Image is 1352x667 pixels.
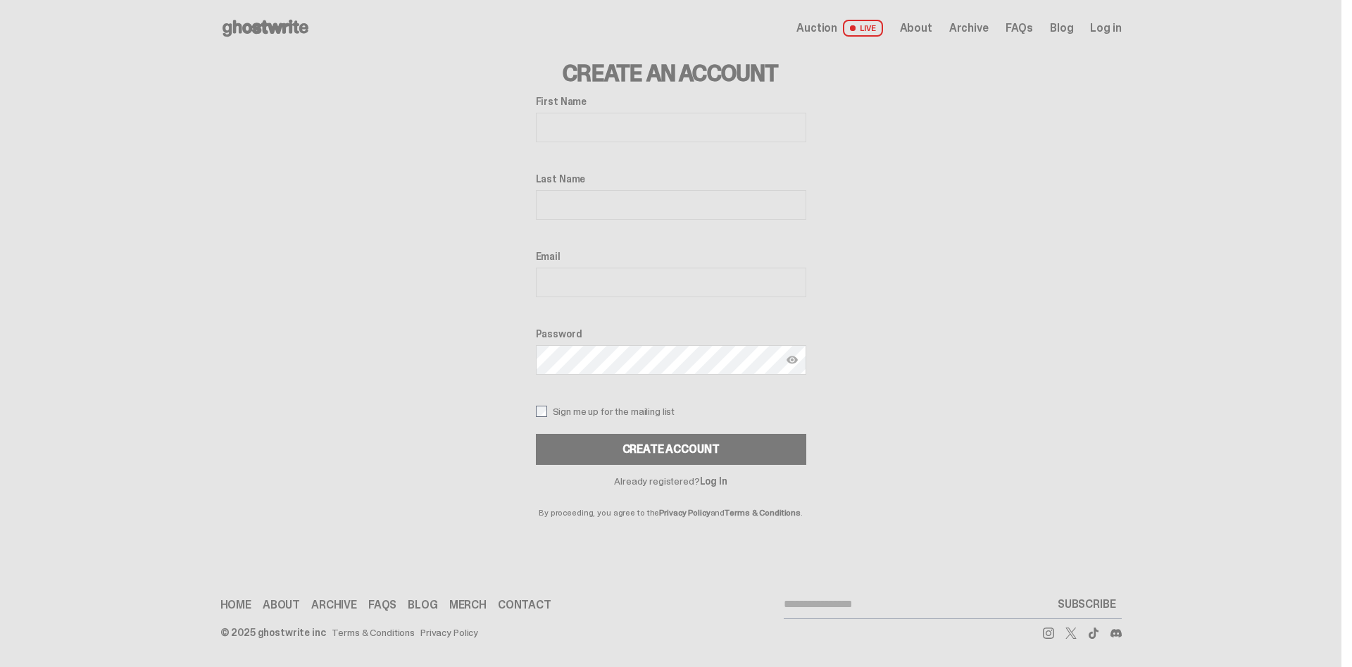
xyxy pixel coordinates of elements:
img: Show password [787,354,798,366]
a: Log In [700,475,727,487]
a: Home [220,599,251,611]
a: FAQs [1006,23,1033,34]
span: LIVE [843,20,883,37]
label: First Name [536,96,806,107]
button: Create Account [536,434,806,465]
a: Blog [1050,23,1073,34]
span: Auction [796,23,837,34]
p: Already registered? [536,476,806,486]
a: Archive [949,23,989,34]
a: Merch [449,599,487,611]
div: © 2025 ghostwrite inc [220,628,326,637]
a: Archive [311,599,357,611]
a: Log in [1090,23,1121,34]
a: Privacy Policy [659,507,710,518]
h3: Create an Account [536,62,806,85]
div: Create Account [622,444,720,455]
label: Email [536,251,806,262]
a: Terms & Conditions [332,628,415,637]
a: Terms & Conditions [725,507,801,518]
a: Privacy Policy [420,628,478,637]
label: Password [536,328,806,339]
input: Sign me up for the mailing list [536,406,547,417]
label: Last Name [536,173,806,185]
a: Auction LIVE [796,20,882,37]
label: Sign me up for the mailing list [536,406,806,417]
p: By proceeding, you agree to the and . [536,486,806,517]
a: Blog [408,599,437,611]
a: Contact [498,599,551,611]
a: FAQs [368,599,396,611]
a: About [900,23,932,34]
button: SUBSCRIBE [1052,590,1122,618]
a: About [263,599,300,611]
